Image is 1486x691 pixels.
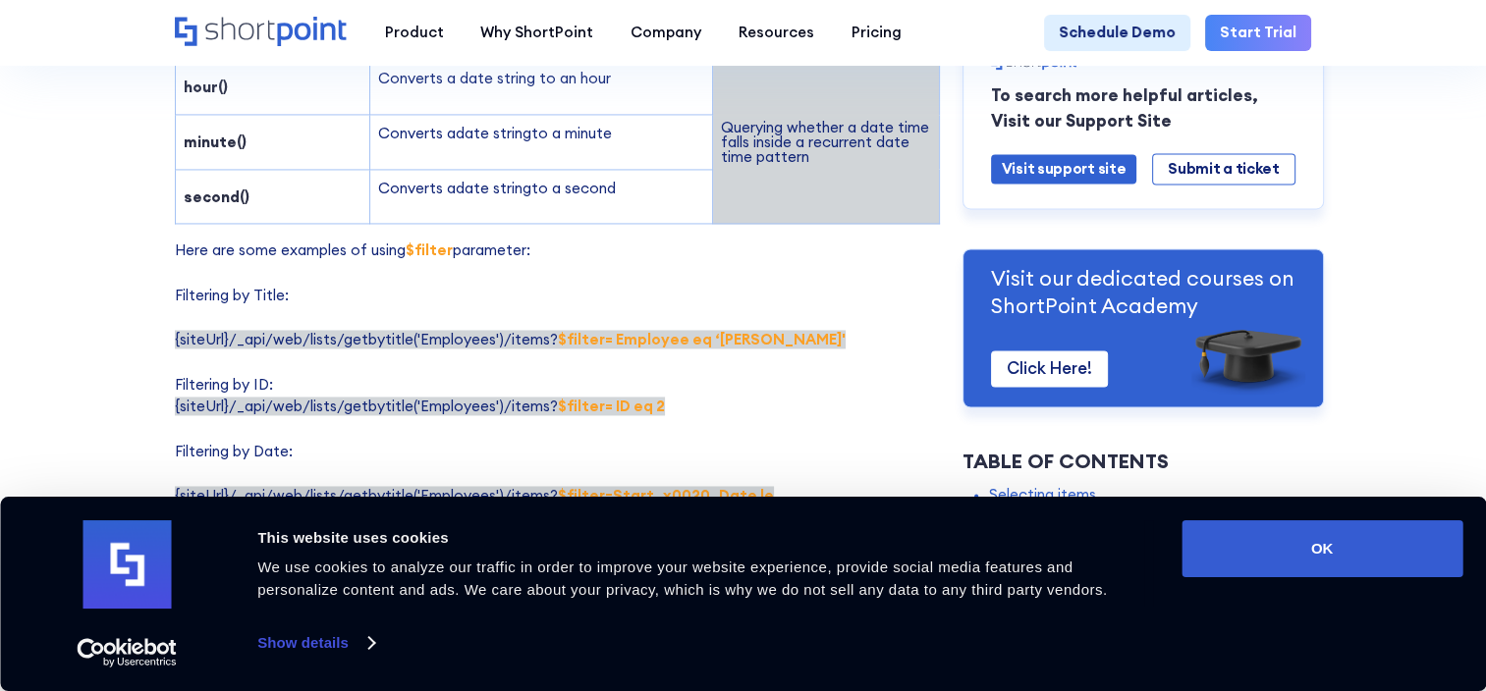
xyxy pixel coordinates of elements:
[558,397,665,415] strong: $filter= ID eq 2
[175,397,665,415] span: {siteUrl}/_api/web/lists/getbytitle('Employees')/items?
[384,22,443,44] div: Product
[739,22,814,44] div: Resources
[175,486,774,527] span: {siteUrl}/_api/web/lists/getbytitle('Employees')/items?
[612,15,720,52] a: Company
[991,266,1295,320] p: Visit our dedicated courses on ShortPoint Academy
[257,628,373,658] a: Show details
[1044,15,1190,52] a: Schedule Demo
[1133,464,1486,691] iframe: Chat Widget
[1152,154,1294,186] a: Submit a ticket
[713,60,940,224] td: Querying whether a date time falls inside a recurrent date time pattern
[631,22,701,44] div: Company
[257,558,1107,598] span: We use cookies to analyze our traffic in order to improve your website experience, provide social...
[989,485,1096,507] a: Selecting items
[456,179,531,197] span: date string
[41,638,213,667] a: Usercentrics Cookiebot - opens in a new window
[963,448,1324,477] div: Table of Contents
[83,520,171,609] img: logo
[184,78,223,96] strong: hour(
[462,15,612,52] a: Why ShortPoint
[184,133,247,151] strong: minute()
[378,68,704,90] p: Converts a date string to an hour
[991,155,1137,185] a: Visit support site
[833,15,920,52] a: Pricing
[1205,15,1311,52] a: Start Trial
[558,330,846,348] strong: $filter= Employee eq ‘[PERSON_NAME]'
[1182,520,1462,577] button: OK
[991,84,1295,134] p: To search more helpful articles, Visit our Support Site
[480,22,593,44] div: Why ShortPoint
[175,330,846,348] span: {siteUrl}/_api/web/lists/getbytitle('Employees')/items?
[257,526,1137,550] div: This website uses cookies
[406,240,453,259] strong: $filter
[852,22,902,44] div: Pricing
[456,124,531,142] span: date string
[366,15,463,52] a: Product
[184,187,249,206] strong: second()
[991,351,1108,388] a: Click Here!
[378,123,704,145] p: Converts a to a minute
[720,15,833,52] a: Resources
[223,78,228,96] strong: )
[378,178,704,200] p: Converts a to a second
[175,17,348,48] a: Home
